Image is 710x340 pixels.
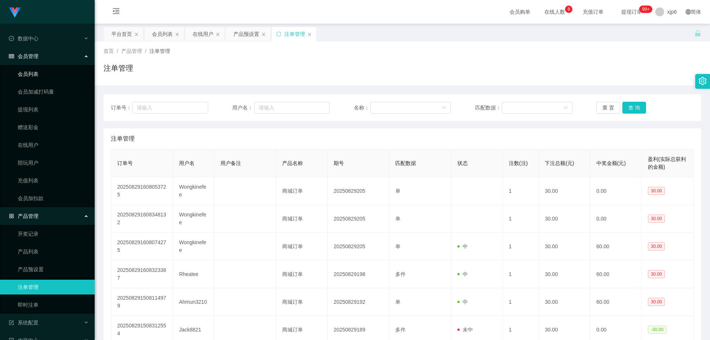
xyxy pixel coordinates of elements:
div: 平台首页 [111,27,132,41]
span: 数据中心 [9,36,38,41]
span: -30.00 [648,326,666,334]
span: 期号 [334,160,344,166]
span: 订单号 [117,160,133,166]
span: 在线人数 [541,9,569,14]
span: 单 [395,216,400,222]
td: 1 [503,288,539,316]
i: 图标: close [261,32,266,37]
span: 注单管理 [149,48,170,54]
input: 请输入 [254,102,329,114]
td: 20250829205 [328,233,389,260]
span: 会员管理 [9,53,38,59]
span: 未中 [457,327,473,333]
a: 会员加扣款 [18,191,89,206]
div: 产品预设置 [233,27,259,41]
i: 图标: down [442,105,446,111]
td: 202508291508114979 [111,288,173,316]
button: 重 置 [596,102,620,114]
td: 30.00 [539,205,590,233]
span: 名称： [354,104,370,112]
span: 产品管理 [9,213,38,219]
i: 图标: sync [276,31,281,37]
i: 图标: close [216,32,220,37]
i: 图标: global [686,9,691,14]
span: 匹配数据： [475,104,502,112]
a: 会员列表 [18,67,89,81]
i: 图标: close [307,32,312,37]
sup: 8 [565,6,572,13]
span: 订单号： [111,104,132,112]
span: 30.00 [648,242,665,250]
i: 图标: form [9,320,14,325]
i: 图标: down [564,105,568,111]
button: 查 询 [622,102,646,114]
td: 30.00 [539,260,590,288]
div: 会员列表 [152,27,173,41]
div: 注单管理 [284,27,305,41]
span: 提现订单 [618,9,646,14]
i: 图标: setting [699,77,707,85]
i: 图标: table [9,54,14,59]
td: 0.00 [591,177,642,205]
h1: 注单管理 [104,63,133,74]
span: / [145,48,146,54]
td: 30.00 [539,177,590,205]
td: Rhealee [173,260,214,288]
a: 在线用户 [18,138,89,152]
span: 系统配置 [9,320,38,326]
span: 30.00 [648,187,665,195]
a: 充值列表 [18,173,89,188]
div: 在线用户 [193,27,213,41]
span: 单 [395,188,400,194]
td: 1 [503,205,539,233]
span: 多件 [395,271,406,277]
td: 30.00 [539,233,590,260]
a: 赠送彩金 [18,120,89,135]
span: 充值订单 [579,9,607,14]
span: 中 [457,243,468,249]
a: 注单管理 [18,280,89,294]
td: 60.00 [591,260,642,288]
td: Wongkinefee [173,205,214,233]
td: 30.00 [539,288,590,316]
span: 中奖金额(元) [596,160,626,166]
td: 202508291608323387 [111,260,173,288]
span: 中 [457,299,468,305]
img: logo.9652507e.png [9,7,21,18]
td: 0.00 [591,205,642,233]
span: 产品名称 [282,160,303,166]
i: 图标: close [175,32,179,37]
a: 提现列表 [18,102,89,117]
td: 商城订单 [276,260,328,288]
a: 产品预设置 [18,262,89,277]
td: Wongkinefee [173,177,214,205]
span: 注单管理 [111,134,135,143]
span: 产品管理 [121,48,142,54]
td: 20250829205 [328,177,389,205]
td: 60.00 [591,233,642,260]
span: 下注总额(元) [545,160,574,166]
span: 首页 [104,48,114,54]
td: 20250829205 [328,205,389,233]
span: 30.00 [648,270,665,278]
td: 1 [503,260,539,288]
a: 产品列表 [18,244,89,259]
span: 盈利(实际总获利的金额) [648,156,686,170]
td: 商城订单 [276,205,328,233]
input: 请输入 [132,102,208,114]
span: / [117,48,118,54]
span: 用户名： [232,104,254,112]
span: 单 [395,299,400,305]
span: 状态 [457,160,468,166]
td: 1 [503,177,539,205]
a: 开奖记录 [18,226,89,241]
span: 匹配数据 [395,160,416,166]
td: 商城订单 [276,233,328,260]
td: 商城订单 [276,288,328,316]
a: 陪玩用户 [18,155,89,170]
td: 202508291608074275 [111,233,173,260]
span: 注数(注) [509,160,528,166]
i: 图标: unlock [694,30,701,37]
i: 图标: appstore-o [9,213,14,219]
span: 用户名 [179,160,195,166]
